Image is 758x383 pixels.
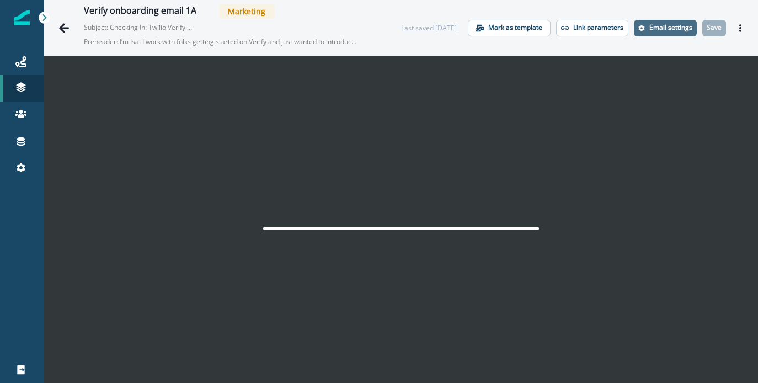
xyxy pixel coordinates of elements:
button: Save [702,20,726,36]
p: Link parameters [573,24,623,31]
p: Email settings [649,24,692,31]
p: Subject: Checking In: Twilio Verify Onboarding [84,18,194,33]
button: Settings [634,20,697,36]
div: Last saved [DATE] [401,23,457,33]
span: Marketing [219,4,274,18]
button: Go back [53,17,75,39]
div: Verify onboarding email 1A [84,6,196,18]
p: Preheader: I’m Isa. I work with folks getting started on Verify and just wanted to introduce myself. [84,33,360,51]
button: Mark as template [468,20,551,36]
button: Actions [732,20,749,36]
p: Save [707,24,722,31]
button: Link parameters [556,20,628,36]
img: Inflection [14,10,30,25]
p: Mark as template [488,24,542,31]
